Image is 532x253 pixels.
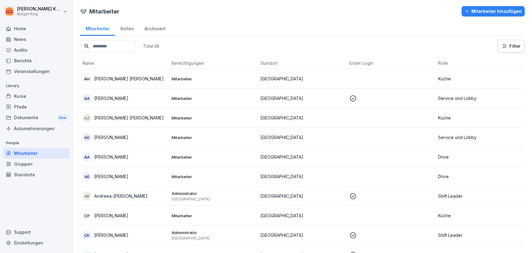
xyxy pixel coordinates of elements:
[260,95,345,101] p: [GEOGRAPHIC_DATA]
[172,197,256,202] p: [GEOGRAPHIC_DATA]
[436,57,525,69] th: Rolle
[260,115,345,121] p: [GEOGRAPHIC_DATA]
[172,230,256,235] p: Administrator
[115,20,139,36] a: Rollen
[438,212,522,219] p: Küche
[172,96,256,101] p: Mitarbeiter
[83,231,91,240] div: CK
[3,23,70,34] a: Home
[94,115,164,121] p: [PERSON_NAME] [PERSON_NAME]
[260,173,345,180] p: [GEOGRAPHIC_DATA]
[172,135,256,140] p: Mitarbeiter
[438,173,522,180] p: Drive
[94,75,164,82] p: [PERSON_NAME] [PERSON_NAME]
[94,134,128,141] p: [PERSON_NAME]
[438,95,522,101] p: Service und Lobby
[3,159,70,169] a: Gruppen
[57,114,68,121] div: New
[347,57,436,69] th: Erster Login
[143,43,159,49] p: Total: 48
[94,212,128,219] p: [PERSON_NAME]
[139,20,171,36] a: Archiviert
[83,153,91,161] div: AA
[3,112,70,123] a: DokumenteNew
[94,232,128,238] p: [PERSON_NAME]
[3,81,70,91] p: Library
[498,40,524,52] button: Filter
[3,55,70,66] a: Berichte
[438,232,522,238] p: Shift Leader
[438,115,522,121] p: Küche
[83,133,91,142] div: AK
[83,94,91,103] div: AA
[172,76,256,82] p: Mitarbeiter
[94,154,128,160] p: [PERSON_NAME]
[3,227,70,237] div: Support
[172,191,256,196] p: Administrator
[260,134,345,141] p: [GEOGRAPHIC_DATA]
[3,112,70,123] div: Dokumente
[260,193,345,199] p: [GEOGRAPHIC_DATA]
[83,75,91,83] div: AH
[3,91,70,101] a: Kurse
[438,134,522,141] p: Service und Lobby
[83,192,91,200] div: AR
[260,212,345,219] p: [GEOGRAPHIC_DATA]
[172,115,256,121] p: Mitarbeiter
[172,174,256,179] p: Mitarbeiter
[3,101,70,112] a: Pfade
[172,154,256,160] p: Mitarbeiter
[260,232,345,238] p: [GEOGRAPHIC_DATA]
[83,211,91,220] div: CP
[172,213,256,218] p: Mitarbeiter
[3,66,70,77] a: Veranstaltungen
[17,12,62,16] p: Burger King
[438,193,522,199] p: Shift Leader
[3,169,70,180] a: Standorte
[502,43,521,49] div: Filter
[438,75,522,82] p: Küche
[94,193,148,199] p: Andreea-[PERSON_NAME]
[89,7,119,16] h1: Mitarbeiter
[258,57,347,69] th: Standort
[80,57,169,69] th: Name
[172,236,256,241] p: [GEOGRAPHIC_DATA]
[462,6,525,16] button: Mitarbeiter hinzufügen
[260,154,345,160] p: [GEOGRAPHIC_DATA]
[169,57,258,69] th: Berechtigungen
[465,8,522,15] div: Mitarbeiter hinzufügen
[83,172,91,181] div: AE
[3,45,70,55] a: Audits
[3,148,70,159] a: Mitarbeiter
[83,114,91,122] div: AZ
[260,75,345,82] p: [GEOGRAPHIC_DATA]
[17,6,62,12] p: [PERSON_NAME] Karius
[438,154,522,160] p: Drive
[3,237,70,248] a: Einstellungen
[94,173,128,180] p: [PERSON_NAME]
[3,34,70,45] a: News
[80,20,115,36] a: Mitarbeiter
[3,138,70,148] p: People
[94,95,128,101] p: [PERSON_NAME]
[3,123,70,134] a: Automatisierungen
